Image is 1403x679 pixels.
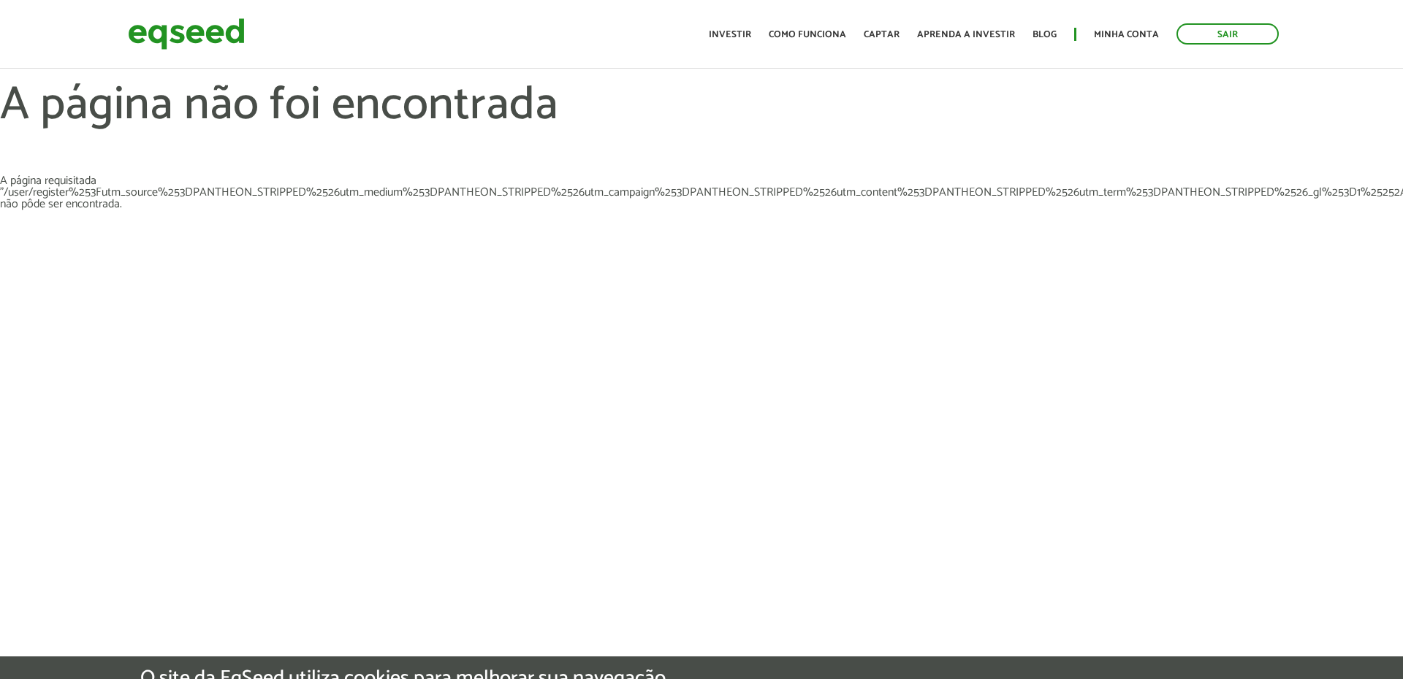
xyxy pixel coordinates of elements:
a: Captar [864,30,900,39]
a: Minha conta [1094,30,1159,39]
a: Sair [1176,23,1279,45]
a: Como funciona [769,30,846,39]
img: EqSeed [128,15,245,53]
a: Aprenda a investir [917,30,1015,39]
a: Investir [709,30,751,39]
a: Blog [1033,30,1057,39]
